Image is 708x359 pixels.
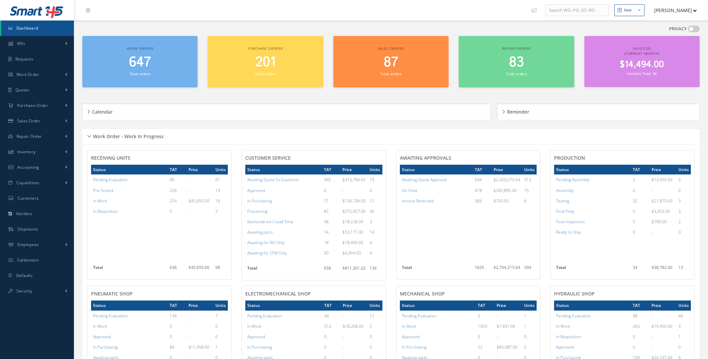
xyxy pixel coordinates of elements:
[17,195,39,201] span: Customers
[556,198,569,204] a: Testing
[93,323,107,329] a: In Work
[368,342,382,352] td: 0
[502,46,531,51] span: Repair orders
[17,226,38,232] span: Shipments
[400,263,473,276] th: Total
[400,301,476,310] th: Status
[676,342,691,352] td: 0
[342,265,366,271] span: $811,301.62
[189,208,190,214] span: -
[213,263,228,276] td: 98
[17,164,39,170] span: Accounting
[631,311,650,321] td: 98
[494,177,520,183] span: $2,420,570.64
[168,331,186,342] td: 0
[402,198,433,204] a: Invoice Reversed
[476,321,495,331] td: 1003
[342,219,363,225] span: $18,228.00
[322,237,341,248] td: 18
[15,87,30,93] span: Quotes
[342,198,366,204] span: $130,736.00
[495,301,522,310] th: Price
[322,206,341,216] td: 82
[342,229,363,235] span: $53,171.00
[17,257,39,263] span: Calibration
[505,107,529,115] h5: Reminder
[631,185,650,196] td: 0
[91,155,228,161] h4: RECEIVING UNITS
[556,219,585,225] a: Final Inspection
[93,344,118,350] a: In Purchasing
[631,331,650,342] td: 0
[509,53,524,72] span: 83
[213,196,228,206] td: 16
[16,273,33,278] span: Defaults
[631,301,650,310] th: TAT
[368,227,382,237] td: 14
[91,263,168,276] th: Total
[624,51,660,56] span: (Current Month)
[368,311,382,321] td: 12
[213,342,228,352] td: 1
[368,196,382,206] td: 12
[402,334,420,340] a: Approved
[213,185,228,196] td: 13
[168,311,186,321] td: 136
[186,165,213,174] th: Price
[213,174,228,185] td: 67
[400,165,473,174] th: Status
[522,263,537,276] td: 394
[17,149,36,155] span: Inventory
[93,313,128,319] a: Pending Evaluation
[342,177,366,183] span: $313,766.62
[494,188,517,193] span: $282,895.00
[247,313,282,319] a: Pending Evaluation
[556,334,581,340] a: In Requisition
[522,196,537,206] td: 6
[676,185,691,196] td: 0
[476,301,495,310] th: TAT
[17,242,39,247] span: Employees
[255,71,276,76] small: Total orders
[368,331,382,342] td: 0
[648,4,697,17] button: [PERSON_NAME]
[213,206,228,216] td: 2
[322,227,341,237] td: 14
[652,219,667,225] span: $799.00
[627,71,656,76] small: Invoices Total: 36
[168,321,186,331] td: 0
[245,301,322,310] th: Status
[368,206,382,216] td: 26
[322,342,341,352] td: 0
[522,342,537,352] td: 5
[497,313,498,319] span: -
[522,331,537,342] td: 0
[624,7,632,13] div: New
[17,103,48,108] span: Purchase Order
[473,263,492,276] td: 1635
[473,174,492,185] td: 634
[652,344,653,350] span: -
[676,301,691,310] th: Units
[15,56,33,62] span: Requests
[343,334,344,340] span: -
[522,174,537,185] td: 313
[247,334,265,340] a: Approved
[343,344,344,350] span: -
[189,265,209,270] span: $45,655.00
[522,311,537,321] td: 1
[476,331,495,342] td: 0
[554,155,691,161] h4: PRODUCTION
[620,58,664,71] span: $14,494.00
[168,301,186,310] th: TAT
[402,323,416,329] a: In Work
[213,321,228,331] td: 0
[93,177,128,183] a: Pending Evaluation
[247,229,273,235] a: Awaiting parts
[494,265,520,270] span: $2,704,215.64
[402,188,417,193] a: On Hold
[497,323,515,329] span: $7,937.00
[584,36,700,87] a: Invoiced (Current Month) $14,494.00 Invoices Total: 36
[16,133,42,139] span: Repair Order
[545,4,609,16] input: Search WO, PO, SO, RO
